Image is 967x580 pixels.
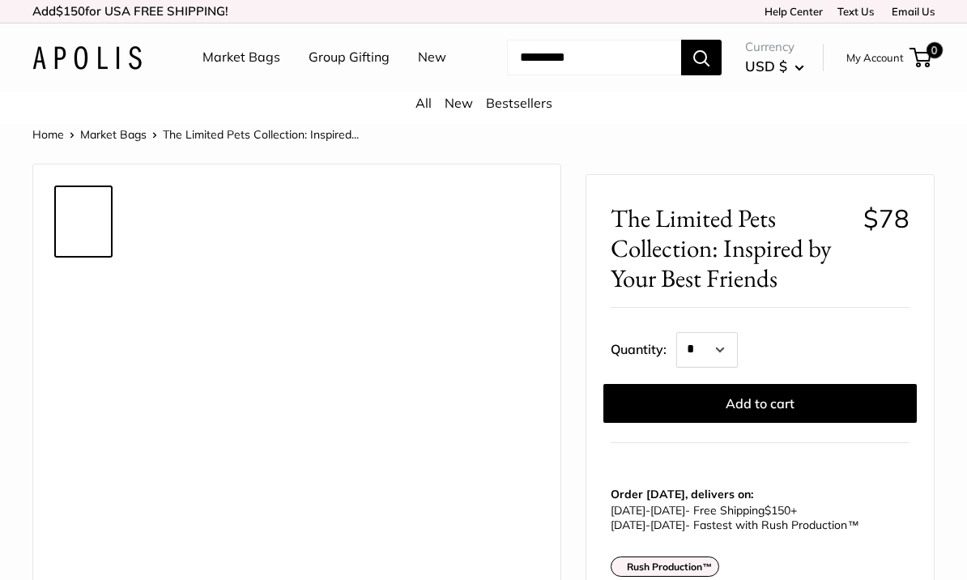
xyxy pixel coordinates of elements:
[911,48,931,67] a: 0
[650,518,685,532] span: [DATE]
[759,5,823,18] a: Help Center
[603,384,917,423] button: Add to cart
[611,503,645,518] span: [DATE]
[202,45,280,70] a: Market Bags
[765,503,790,518] span: $150
[56,3,85,19] span: $150
[418,45,446,70] a: New
[611,518,645,532] span: [DATE]
[80,127,147,142] a: Market Bags
[927,42,943,58] span: 0
[745,53,804,79] button: USD $
[611,518,858,532] span: - Fastest with Rush Production™
[681,40,722,75] button: Search
[486,95,552,111] a: Bestsellers
[611,487,753,501] strong: Order [DATE], delivers on:
[627,561,712,573] strong: Rush Production™
[32,124,359,145] nav: Breadcrumb
[507,40,681,75] input: Search...
[650,503,685,518] span: [DATE]
[611,327,676,368] label: Quantity:
[611,203,850,294] span: The Limited Pets Collection: Inspired by Your Best Friends
[645,518,650,532] span: -
[645,503,650,518] span: -
[837,5,874,18] a: Text Us
[309,45,390,70] a: Group Gifting
[886,5,935,18] a: Email Us
[745,58,787,75] span: USD $
[863,203,909,234] span: $78
[745,36,804,58] span: Currency
[32,46,142,70] img: Apolis
[54,186,113,258] a: The Limited Pets Collection: Inspired by Your Best Friends
[445,95,473,111] a: New
[415,95,432,111] a: All
[846,48,904,67] a: My Account
[163,127,359,142] span: The Limited Pets Collection: Inspired...
[611,503,901,532] p: - Free Shipping +
[32,127,64,142] a: Home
